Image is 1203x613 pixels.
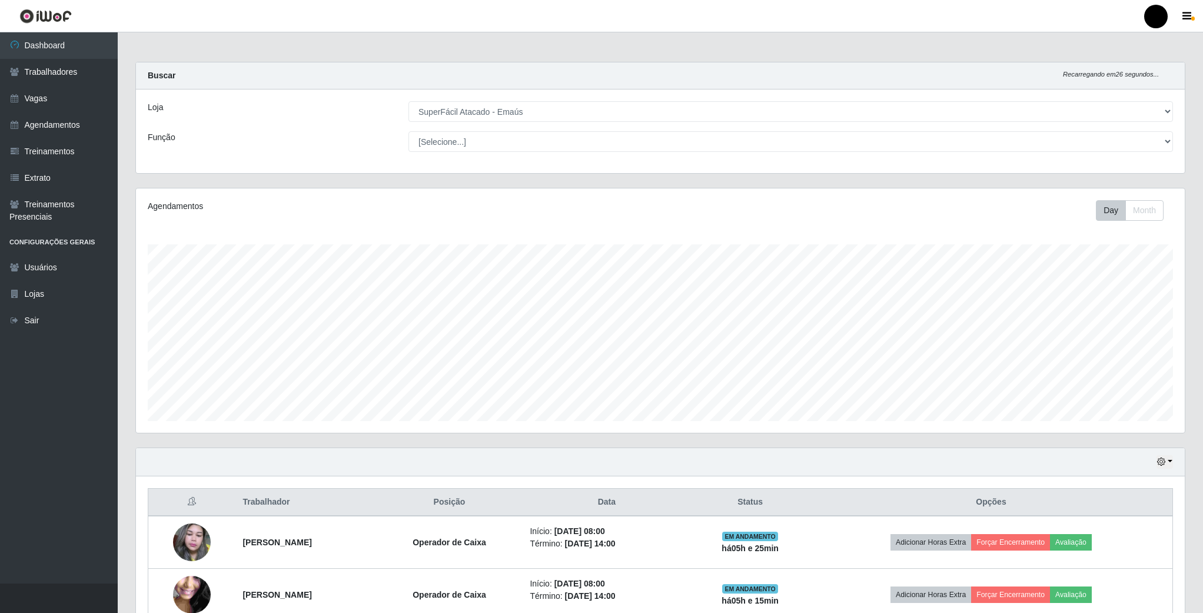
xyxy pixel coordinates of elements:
time: [DATE] 08:00 [554,526,605,536]
time: [DATE] 08:00 [554,579,605,588]
strong: Buscar [148,71,175,80]
img: CoreUI Logo [19,9,72,24]
button: Day [1096,200,1126,221]
th: Data [523,489,690,516]
button: Month [1125,200,1164,221]
li: Início: [530,525,683,538]
strong: Operador de Caixa [413,590,486,599]
time: [DATE] 14:00 [565,591,616,601]
strong: [PERSON_NAME] [242,590,311,599]
th: Trabalhador [235,489,375,516]
button: Avaliação [1050,534,1092,551]
th: Status [690,489,810,516]
strong: Operador de Caixa [413,538,486,547]
button: Forçar Encerramento [971,534,1050,551]
div: First group [1096,200,1164,221]
time: [DATE] 14:00 [565,539,616,548]
label: Loja [148,101,163,114]
th: Opções [810,489,1173,516]
i: Recarregando em 26 segundos... [1063,71,1159,78]
div: Toolbar with button groups [1096,200,1173,221]
th: Posição [376,489,523,516]
strong: há 05 h e 15 min [722,596,779,605]
strong: há 05 h e 25 min [722,544,779,553]
div: Agendamentos [148,200,564,213]
label: Função [148,131,175,144]
li: Término: [530,590,683,602]
img: 1634907805222.jpeg [173,518,211,568]
span: EM ANDAMENTO [722,532,778,541]
button: Forçar Encerramento [971,587,1050,603]
strong: [PERSON_NAME] [242,538,311,547]
li: Início: [530,578,683,590]
span: EM ANDAMENTO [722,584,778,594]
button: Avaliação [1050,587,1092,603]
button: Adicionar Horas Extra [890,587,971,603]
button: Adicionar Horas Extra [890,534,971,551]
li: Término: [530,538,683,550]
